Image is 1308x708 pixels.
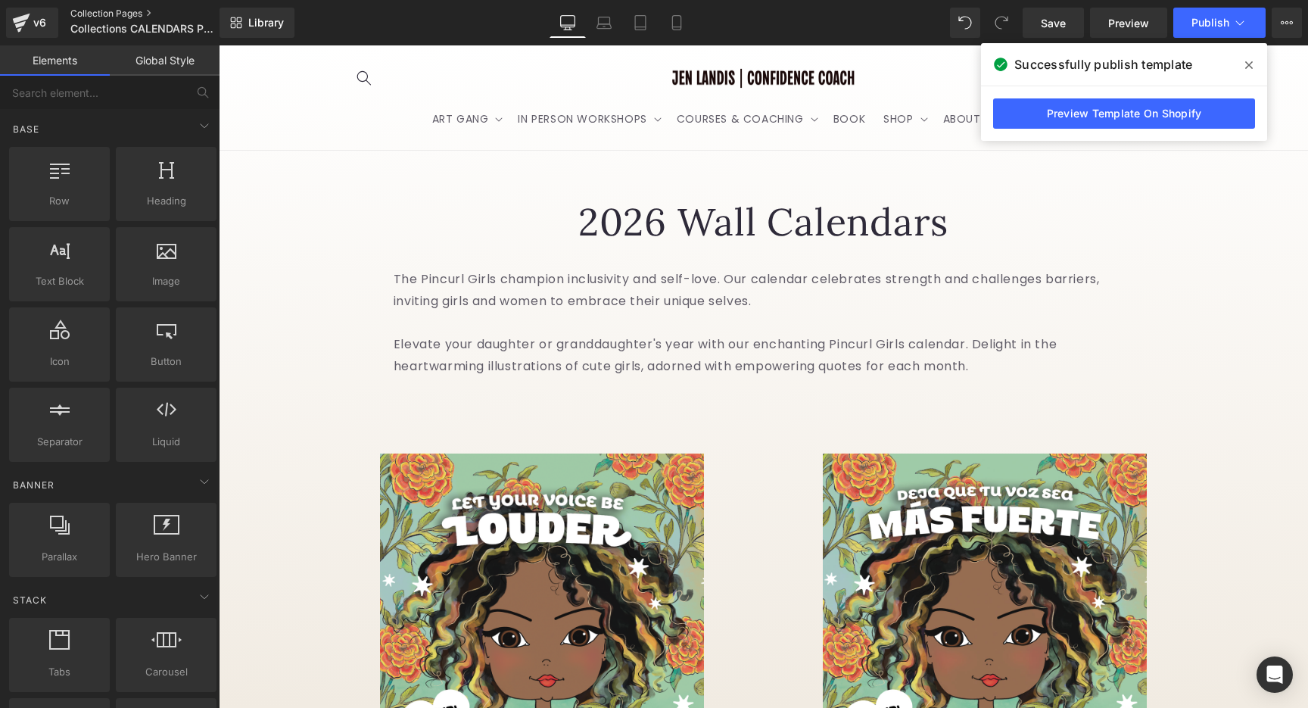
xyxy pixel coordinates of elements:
[1090,8,1167,38] a: Preview
[120,549,212,565] span: Hero Banner
[1272,8,1302,38] button: More
[986,8,1017,38] button: Redo
[622,8,659,38] a: Tablet
[606,58,656,89] a: BOOK
[14,549,105,565] span: Parallax
[129,16,162,49] summary: Search
[615,67,646,80] span: BOOK
[11,122,41,136] span: Base
[248,16,284,30] span: Library
[724,67,762,80] span: ABOUT
[175,152,914,201] h1: 2026 Wall Calendars
[14,273,105,289] span: Text Block
[120,193,212,209] span: Heading
[175,223,914,289] p: The Pincurl Girls champion inclusivity and self-love. Our calendar celebrates strength and challe...
[1108,15,1149,31] span: Preview
[792,67,877,80] span: COURSE LOG IN
[950,8,980,38] button: Undo
[715,58,783,89] summary: ABOUT
[1173,8,1266,38] button: Publish
[70,8,244,20] a: Collection Pages
[1014,55,1192,73] span: Successfully publish template
[14,354,105,370] span: Icon
[204,58,291,89] summary: ART GANG
[120,273,212,289] span: Image
[14,664,105,680] span: Tabs
[458,67,585,80] span: COURSES & COACHING
[449,58,606,89] summary: COURSES & COACHING
[14,434,105,450] span: Separator
[993,98,1255,129] a: Preview Template On Shopify
[30,13,49,33] div: v6
[299,67,428,80] span: IN PERSON WORKSHOPS
[120,354,212,370] span: Button
[290,58,448,89] summary: IN PERSON WORKSHOPS
[1041,15,1066,31] span: Save
[550,8,586,38] a: Desktop
[213,67,270,80] span: ART GANG
[11,478,56,492] span: Banner
[450,21,640,45] img: Jen Landis Co - Confidence & Creativity Coach
[665,67,694,80] span: SHOP
[783,58,886,89] a: COURSE LOG IN
[659,8,695,38] a: Mobile
[14,193,105,209] span: Row
[11,593,48,607] span: Stack
[6,8,58,38] a: v6
[220,8,294,38] a: New Library
[110,45,220,76] a: Global Style
[120,434,212,450] span: Liquid
[120,664,212,680] span: Carousel
[656,58,715,89] summary: SHOP
[586,8,622,38] a: Laptop
[1191,17,1229,29] span: Publish
[70,23,216,35] span: Collections CALENDARS Page
[1257,657,1293,693] div: Open Intercom Messenger
[175,289,914,332] p: Elevate your daughter or granddaughter's year with our enchanting Pincurl Girls calendar. Delight...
